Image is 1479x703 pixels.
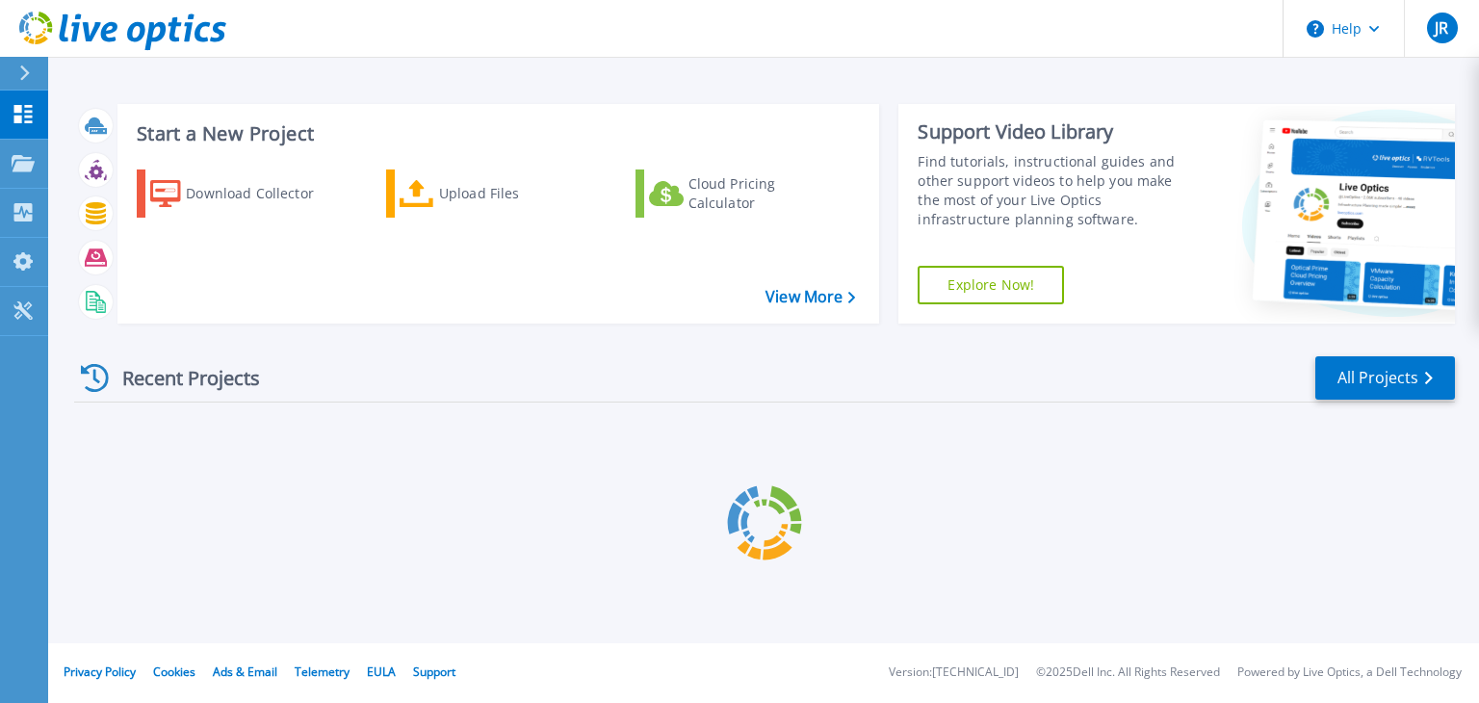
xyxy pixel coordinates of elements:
a: Cookies [153,664,195,680]
a: View More [765,288,855,306]
li: © 2025 Dell Inc. All Rights Reserved [1036,666,1220,679]
div: Download Collector [186,174,340,213]
a: All Projects [1315,356,1455,400]
li: Version: [TECHNICAL_ID] [889,666,1019,679]
a: Ads & Email [213,664,277,680]
a: EULA [367,664,396,680]
div: Recent Projects [74,354,286,402]
a: Support [413,664,455,680]
a: Explore Now! [918,266,1064,304]
span: JR [1435,20,1448,36]
div: Find tutorials, instructional guides and other support videos to help you make the most of your L... [918,152,1197,229]
a: Privacy Policy [64,664,136,680]
div: Upload Files [439,174,593,213]
a: Cloud Pricing Calculator [636,169,850,218]
a: Upload Files [386,169,601,218]
div: Support Video Library [918,119,1197,144]
a: Download Collector [137,169,351,218]
li: Powered by Live Optics, a Dell Technology [1237,666,1462,679]
h3: Start a New Project [137,123,855,144]
a: Telemetry [295,664,350,680]
div: Cloud Pricing Calculator [688,174,843,213]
